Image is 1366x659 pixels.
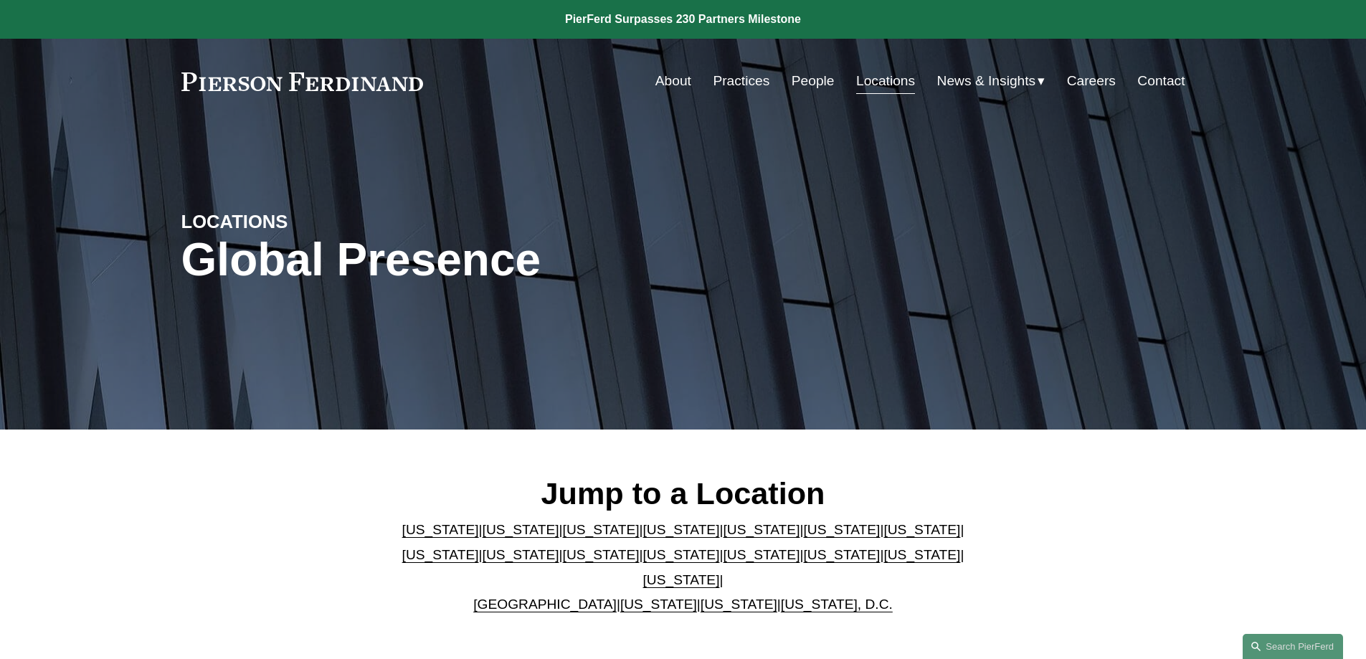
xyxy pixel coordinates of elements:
[1243,634,1343,659] a: Search this site
[723,522,800,537] a: [US_STATE]
[473,597,617,612] a: [GEOGRAPHIC_DATA]
[723,547,800,562] a: [US_STATE]
[937,67,1045,95] a: folder dropdown
[655,67,691,95] a: About
[643,522,720,537] a: [US_STATE]
[402,522,479,537] a: [US_STATE]
[390,475,976,512] h2: Jump to a Location
[937,69,1036,94] span: News & Insights
[390,518,976,617] p: | | | | | | | | | | | | | | | | | |
[856,67,915,95] a: Locations
[643,547,720,562] a: [US_STATE]
[781,597,893,612] a: [US_STATE], D.C.
[792,67,835,95] a: People
[803,547,880,562] a: [US_STATE]
[713,67,769,95] a: Practices
[883,547,960,562] a: [US_STATE]
[620,597,697,612] a: [US_STATE]
[701,597,777,612] a: [US_STATE]
[402,547,479,562] a: [US_STATE]
[181,234,850,286] h1: Global Presence
[181,210,432,233] h4: LOCATIONS
[1137,67,1185,95] a: Contact
[803,522,880,537] a: [US_STATE]
[563,547,640,562] a: [US_STATE]
[883,522,960,537] a: [US_STATE]
[483,522,559,537] a: [US_STATE]
[563,522,640,537] a: [US_STATE]
[643,572,720,587] a: [US_STATE]
[483,547,559,562] a: [US_STATE]
[1067,67,1116,95] a: Careers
